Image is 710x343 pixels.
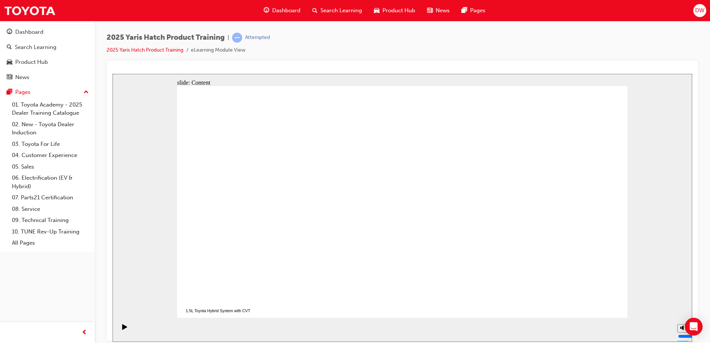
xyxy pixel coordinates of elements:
div: News [15,73,29,82]
span: learningRecordVerb_ATTEMPT-icon [232,33,242,43]
span: Product Hub [382,6,415,15]
span: car-icon [7,59,12,66]
a: 09. Technical Training [9,215,92,226]
a: 10. TUNE Rev-Up Training [9,226,92,238]
span: prev-icon [82,328,87,337]
a: 06. Electrification (EV & Hybrid) [9,172,92,192]
button: DashboardSearch LearningProduct HubNews [3,24,92,85]
a: 03. Toyota For Life [9,138,92,150]
a: Search Learning [3,40,92,54]
a: 08. Service [9,203,92,215]
button: Pages [3,85,92,99]
a: 02. New - Toyota Dealer Induction [9,119,92,138]
span: news-icon [7,74,12,81]
a: All Pages [9,237,92,249]
span: guage-icon [7,29,12,36]
a: 01. Toyota Academy - 2025 Dealer Training Catalogue [9,99,92,119]
img: Trak [4,2,56,19]
div: Search Learning [15,43,56,52]
div: Product Hub [15,58,48,66]
a: 05. Sales [9,161,92,173]
span: up-icon [84,88,89,97]
a: Product Hub [3,55,92,69]
span: pages-icon [7,89,12,96]
button: Mute (Ctrl+Alt+M) [565,250,577,259]
a: car-iconProduct Hub [368,3,421,18]
span: Dashboard [272,6,300,15]
span: car-icon [374,6,380,15]
span: Search Learning [320,6,362,15]
span: pages-icon [462,6,467,15]
a: 04. Customer Experience [9,150,92,161]
div: misc controls [561,244,576,268]
a: News [3,71,92,84]
span: Pages [470,6,485,15]
div: Open Intercom Messenger [685,318,703,336]
div: Attempted [245,34,270,41]
span: News [436,6,450,15]
a: search-iconSearch Learning [306,3,368,18]
span: guage-icon [264,6,269,15]
span: search-icon [7,44,12,51]
button: Play (Ctrl+Alt+P) [4,250,16,262]
a: Dashboard [3,25,92,39]
li: eLearning Module View [191,46,245,55]
span: search-icon [312,6,317,15]
span: DW [695,6,704,15]
button: DW [693,4,706,17]
div: Pages [15,88,30,97]
span: 2025 Yaris Hatch Product Training [107,33,225,42]
a: guage-iconDashboard [258,3,306,18]
a: 2025 Yaris Hatch Product Training [107,47,183,53]
div: playback controls [4,244,16,268]
a: pages-iconPages [456,3,491,18]
input: volume [566,259,613,265]
a: news-iconNews [421,3,456,18]
span: | [228,33,229,42]
div: Dashboard [15,28,43,36]
span: news-icon [427,6,433,15]
a: 07. Parts21 Certification [9,192,92,203]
